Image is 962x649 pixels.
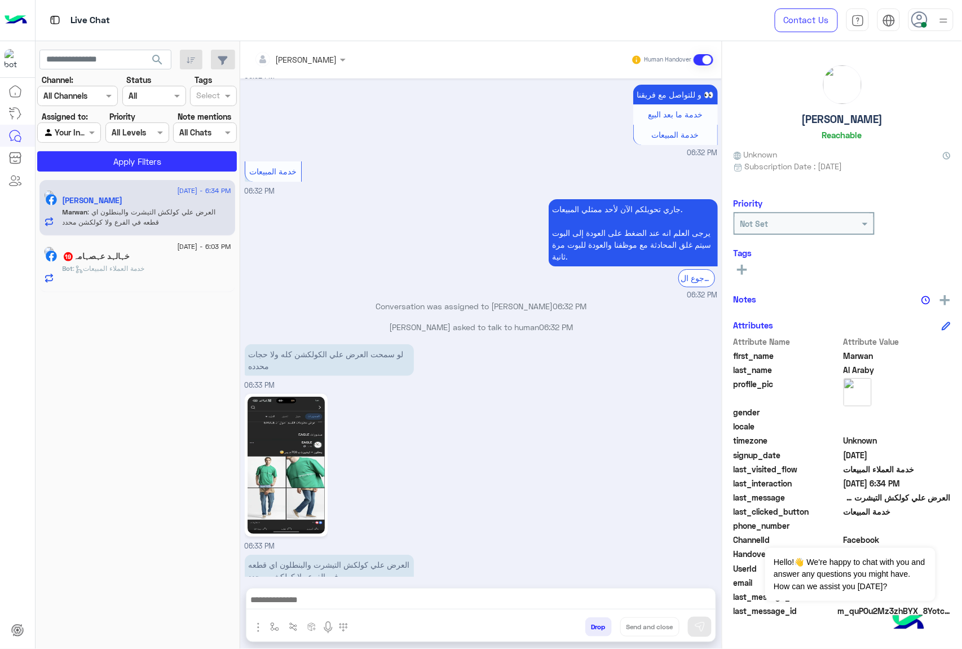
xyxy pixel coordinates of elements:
[734,477,841,489] span: last_interaction
[195,74,212,86] label: Tags
[734,563,841,575] span: UserId
[245,187,275,195] span: 06:32 PM
[734,605,836,617] span: last_message_id
[844,406,951,418] span: null
[63,196,123,205] h5: Marwan Al Araby
[802,113,883,126] h5: [PERSON_NAME]
[245,344,414,376] p: 10/9/2025, 6:33 PM
[44,247,54,257] img: picture
[937,14,951,28] img: profile
[553,301,586,311] span: 06:32 PM
[46,194,57,205] img: Facebook
[889,604,928,643] img: hulul-logo.png
[734,591,841,603] span: last_message_sentiment
[882,14,895,27] img: tab
[539,322,573,332] span: 06:32 PM
[734,463,841,475] span: last_visited_flow
[652,130,699,139] span: خدمة المبيعات
[844,492,951,503] span: العرض علي كولكش التيشرت والبنطلون اي قطعه في الفرع ولا كولكشن محدد
[775,8,838,32] a: Contact Us
[734,148,778,160] span: Unknown
[765,548,935,601] span: Hello!👋 We're happy to chat with you and answer any questions you might have. How can we assist y...
[694,621,705,633] img: send message
[321,621,335,634] img: send voice note
[307,622,316,632] img: create order
[245,321,718,333] p: [PERSON_NAME] asked to talk to human
[73,264,145,273] span: : خدمة العملاء المبيعات
[844,435,951,446] span: Unknown
[734,248,951,258] h6: Tags
[126,74,151,86] label: Status
[46,251,57,262] img: Facebook
[822,130,862,140] h6: Reachable
[248,397,325,534] img: 542093567_24475670298751970_8315540014985331363_n.jpg
[823,65,862,104] img: picture
[63,264,73,273] span: Bot
[734,350,841,362] span: first_name
[734,577,841,589] span: email
[70,13,110,28] p: Live Chat
[846,8,869,32] a: tab
[177,242,231,252] span: [DATE] - 6:03 PM
[633,85,718,104] p: 10/9/2025, 6:32 PM
[844,477,951,489] span: 2025-09-10T15:34:19.13Z
[734,336,841,348] span: Attribute Name
[734,492,841,503] span: last_message
[940,295,950,305] img: add
[844,506,951,518] span: خدمة المبيعات
[734,406,841,418] span: gender
[195,89,220,104] div: Select
[339,623,348,632] img: make a call
[734,506,841,518] span: last_clicked_button
[648,109,703,119] span: خدمة ما بعد البيع
[745,160,842,172] span: Subscription Date : [DATE]
[245,381,275,389] span: 06:33 PM
[289,622,298,632] img: Trigger scenario
[678,269,715,287] div: الرجوع ال Bot
[245,555,414,586] p: 10/9/2025, 6:34 PM
[838,605,951,617] span: m_quPOu2Mz3zhBYX_8Yotc8t_fYdMONjBbeoSOwRXGw9z_NT3T_cJeG3uD2AAhaM_SQHeiXKszY4YJEtXsPIrexA
[178,111,231,122] label: Note mentions
[44,190,54,200] img: picture
[177,186,231,196] span: [DATE] - 6:34 PM
[844,336,951,348] span: Attribute Value
[37,151,237,172] button: Apply Filters
[270,622,279,632] img: select flow
[245,542,275,550] span: 06:33 PM
[844,463,951,475] span: خدمة العملاء المبيعات
[734,435,841,446] span: timezone
[734,320,774,330] h6: Attributes
[844,364,951,376] span: Al Araby
[245,300,718,312] p: Conversation was assigned to [PERSON_NAME]
[844,378,872,406] img: picture
[734,378,841,404] span: profile_pic
[251,621,265,634] img: send attachment
[687,148,718,159] span: 06:32 PM
[734,449,841,461] span: signup_date
[64,252,73,261] span: 19
[151,53,164,67] span: search
[844,520,951,532] span: null
[5,49,25,69] img: 713415422032625
[734,364,841,376] span: last_name
[266,617,284,636] button: select flow
[734,520,841,532] span: phone_number
[63,208,88,216] span: Marwan
[42,74,73,86] label: Channel:
[734,534,841,546] span: ChannelId
[734,294,757,304] h6: Notes
[48,13,62,27] img: tab
[585,617,612,637] button: Drop
[844,449,951,461] span: 2024-08-19T20:14:13.95Z
[42,111,88,122] label: Assigned to:
[303,617,321,636] button: create order
[644,55,691,64] small: Human Handover
[734,198,763,208] h6: Priority
[687,290,718,301] span: 06:32 PM
[109,111,135,122] label: Priority
[851,14,864,27] img: tab
[249,166,297,176] span: خدمة المبيعات
[844,420,951,432] span: null
[144,50,171,74] button: search
[63,208,216,226] span: العرض علي كولكش التيشرت والبنطلون اي قطعه في الفرع ولا كولكشن محدد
